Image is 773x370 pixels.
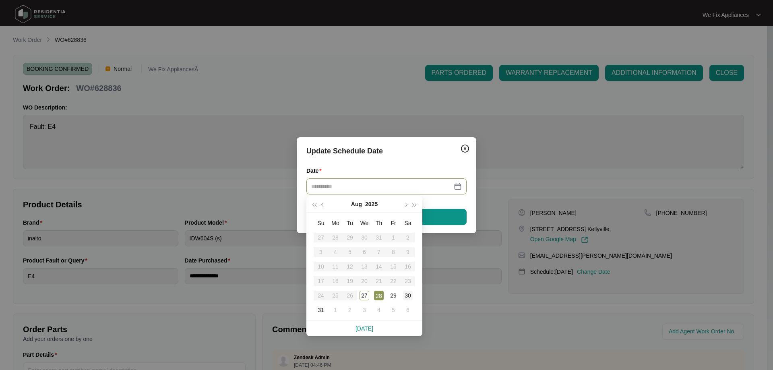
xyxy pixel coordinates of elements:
div: 27 [360,291,369,300]
td: 2025-09-02 [343,303,357,317]
img: closeCircle [460,144,470,153]
input: Date [311,182,452,191]
th: Th [372,216,386,230]
button: Aug [351,196,362,212]
th: Fr [386,216,401,230]
td: 2025-09-04 [372,303,386,317]
th: Su [314,216,328,230]
div: 30 [403,291,413,300]
th: Sa [401,216,415,230]
td: 2025-09-03 [357,303,372,317]
th: We [357,216,372,230]
td: 2025-08-27 [357,288,372,303]
label: Date [306,167,325,175]
div: 29 [389,291,398,300]
div: 2 [345,305,355,315]
td: 2025-08-28 [372,288,386,303]
div: 4 [374,305,384,315]
div: 28 [374,291,384,300]
div: 6 [403,305,413,315]
td: 2025-08-29 [386,288,401,303]
div: 5 [389,305,398,315]
div: 3 [360,305,369,315]
a: [DATE] [355,325,373,332]
td: 2025-08-30 [401,288,415,303]
button: 2025 [365,196,378,212]
th: Mo [328,216,343,230]
td: 2025-08-31 [314,303,328,317]
td: 2025-09-06 [401,303,415,317]
div: Update Schedule Date [306,145,467,157]
th: Tu [343,216,357,230]
td: 2025-09-05 [386,303,401,317]
div: 1 [331,305,340,315]
td: 2025-09-01 [328,303,343,317]
button: Close [459,142,471,155]
div: 31 [316,305,326,315]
